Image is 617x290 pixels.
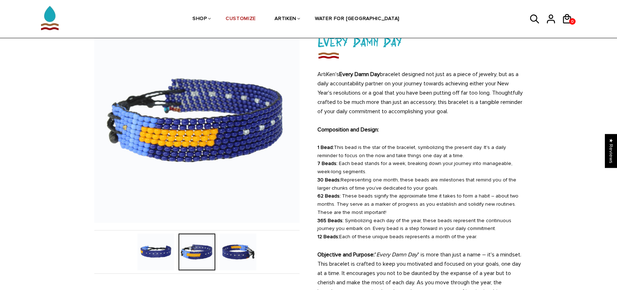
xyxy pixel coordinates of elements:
[317,144,334,150] strong: 1 Bead:
[605,134,617,168] div: Click to open Judge.me floating reviews tab
[275,0,296,38] a: ARTIKEN
[94,17,300,223] img: Handmade Beaded ArtiKen Every Damn Day Blue and Orange Bracelet
[315,0,400,38] a: WATER FOR [GEOGRAPHIC_DATA]
[317,160,337,166] strong: 7 Beads:
[569,18,576,25] a: 0
[226,0,256,38] a: CUSTOMIZE
[192,0,207,38] a: SHOP
[569,17,576,26] span: 0
[339,71,380,78] strong: Every Damn Day
[317,160,523,176] li: Each bead stands for a week, breaking down your journey into manageable, week-long segments.
[317,234,339,240] strong: 12 Beads:
[317,144,523,160] li: This bead is the star of the bracelet, symbolizing the present day. It's a daily reminder to focu...
[317,32,523,51] h1: Every Damn Day
[376,251,417,258] em: Every Damn Day
[317,70,523,116] p: ArtiKen's bracelet designed not just as a piece of jewelry, but as a daily accountability partner...
[317,251,375,258] strong: Objective and Purpose:
[137,234,174,270] img: Handmade Beaded ArtiKen Every Damn Day Blue and Orange Bracelet
[317,233,523,241] li: Each of these unique beads represents a month of the year.
[317,177,341,183] strong: 30 Beads:
[317,192,523,216] li: These beads signify the approximate time it takes to form a habit – about two months. They serve ...
[317,50,340,60] img: Every Damn Day
[220,234,256,270] img: Every Damn Day
[317,193,341,199] strong: 62 Beads:
[317,126,379,133] strong: Composition and Design:
[317,217,523,233] li: Symbolizing each day of the year, these beads represent the continuous journey you embark on. Eve...
[317,177,516,191] span: Representing one month, these beads are milestones that remind you of the larger chunks of time y...
[317,217,343,224] strong: 365 Beads:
